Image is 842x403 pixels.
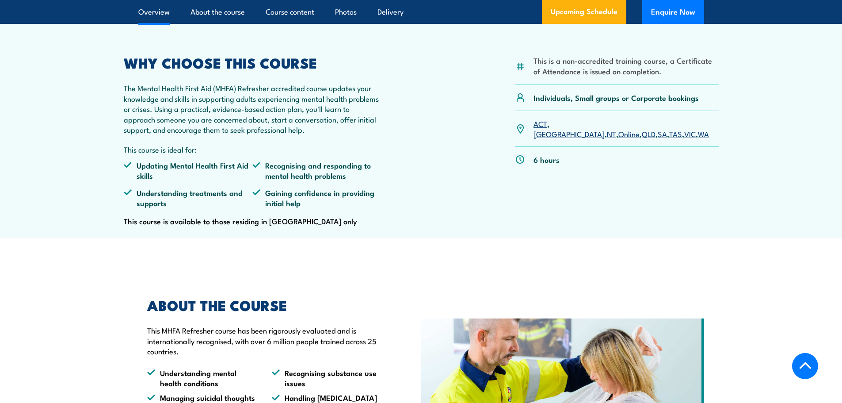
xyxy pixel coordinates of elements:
[533,154,560,165] p: 6 hours
[124,56,382,228] div: This course is available to those residing in [GEOGRAPHIC_DATA] only
[272,368,381,388] li: Recognising substance use issues
[124,144,382,154] p: This course is ideal for:
[124,188,253,208] li: Understanding treatments and supports
[669,128,682,139] a: TAS
[618,128,640,139] a: Online
[533,55,719,76] li: This is a non-accredited training course, a Certificate of Attendance is issued on completion.
[124,56,382,69] h2: WHY CHOOSE THIS COURSE
[607,128,616,139] a: NT
[533,128,605,139] a: [GEOGRAPHIC_DATA]
[684,128,696,139] a: VIC
[147,325,381,356] p: This MHFA Refresher course has been rigorously evaluated and is internationally recognised, with ...
[124,83,382,134] p: The Mental Health First Aid (MHFA) Refresher accredited course updates your knowledge and skills ...
[658,128,667,139] a: SA
[252,188,381,208] li: Gaining confidence in providing initial help
[533,118,547,129] a: ACT
[147,299,381,311] h2: ABOUT THE COURSE
[147,368,256,388] li: Understanding mental health conditions
[533,119,719,139] p: , , , , , , , ,
[642,128,655,139] a: QLD
[533,92,699,103] p: Individuals, Small groups or Corporate bookings
[252,160,381,181] li: Recognising and responding to mental health problems
[698,128,709,139] a: WA
[124,160,253,181] li: Updating Mental Health First Aid skills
